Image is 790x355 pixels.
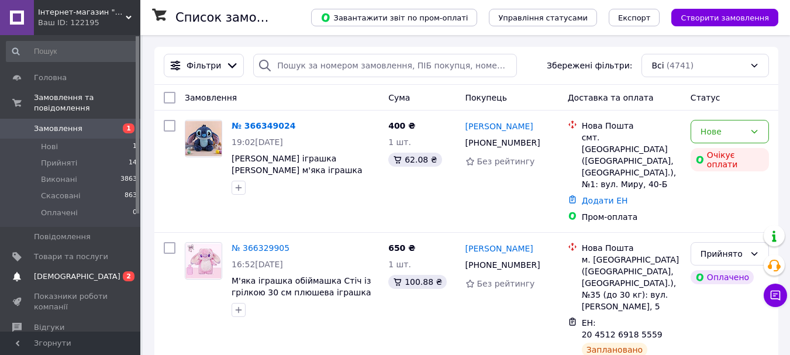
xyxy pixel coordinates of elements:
[34,232,91,242] span: Повідомлення
[651,60,664,71] span: Всі
[232,154,363,187] a: [PERSON_NAME] іграшка [PERSON_NAME] м'яка іграшка для дітей та дорослих
[582,242,681,254] div: Нова Пошта
[568,93,654,102] span: Доставка та оплата
[388,93,410,102] span: Cума
[477,279,535,288] span: Без рейтингу
[120,174,137,185] span: 3863
[38,18,140,28] div: Ваш ID: 122195
[34,251,108,262] span: Товари та послуги
[41,208,78,218] span: Оплачені
[701,125,745,138] div: Нове
[133,142,137,152] span: 1
[609,9,660,26] button: Експорт
[388,275,447,289] div: 100.88 ₴
[232,137,283,147] span: 19:02[DATE]
[34,92,140,113] span: Замовлення та повідомлення
[691,148,769,171] div: Очікує оплати
[582,120,681,132] div: Нова Пошта
[701,247,745,260] div: Прийнято
[582,132,681,190] div: смт. [GEOGRAPHIC_DATA] ([GEOGRAPHIC_DATA], [GEOGRAPHIC_DATA].), №1: вул. Миру, 40-Б
[41,142,58,152] span: Нові
[582,211,681,223] div: Пром-оплата
[477,157,535,166] span: Без рейтингу
[125,191,137,201] span: 863
[175,11,294,25] h1: Список замовлень
[232,243,289,253] a: № 366329905
[185,121,222,157] img: Фото товару
[388,153,441,167] div: 62.08 ₴
[465,138,540,147] span: [PHONE_NUMBER]
[465,93,507,102] span: Покупець
[6,41,138,62] input: Пошук
[582,318,663,339] span: ЕН: 20 4512 6918 5559
[388,243,415,253] span: 650 ₴
[618,13,651,22] span: Експорт
[671,9,778,26] button: Створити замовлення
[388,260,411,269] span: 1 шт.
[232,121,295,130] a: № 366349024
[34,322,64,333] span: Відгуки
[185,120,222,157] a: Фото товару
[185,242,222,280] a: Фото товару
[660,12,778,22] a: Створити замовлення
[465,260,540,270] span: [PHONE_NUMBER]
[582,254,681,312] div: м. [GEOGRAPHIC_DATA] ([GEOGRAPHIC_DATA], [GEOGRAPHIC_DATA].), №35 (до 30 кг): вул. [PERSON_NAME], 5
[498,13,588,22] span: Управління статусами
[388,137,411,147] span: 1 шт.
[41,158,77,168] span: Прийняті
[34,271,120,282] span: [DEMOGRAPHIC_DATA]
[582,196,628,205] a: Додати ЕН
[465,243,533,254] a: [PERSON_NAME]
[34,291,108,312] span: Показники роботи компанії
[34,73,67,83] span: Головна
[41,191,81,201] span: Скасовані
[34,123,82,134] span: Замовлення
[185,93,237,102] span: Замовлення
[232,276,371,309] a: М'яка іграшка обіймашка Стіч із грілкою 30 см плюшева іграшка антистрес [PERSON_NAME]
[547,60,632,71] span: Збережені фільтри:
[691,270,754,284] div: Оплачено
[667,61,694,70] span: (4741)
[41,174,77,185] span: Виконані
[232,260,283,269] span: 16:52[DATE]
[764,284,787,307] button: Чат з покупцем
[691,93,720,102] span: Статус
[320,12,468,23] span: Завантажити звіт по пром-оплаті
[129,158,137,168] span: 14
[123,123,134,133] span: 1
[681,13,769,22] span: Створити замовлення
[185,243,222,279] img: Фото товару
[38,7,126,18] span: Інтернет-магазин "Скарби Сходу" - якісні товари із Японії та Кореї
[465,120,533,132] a: [PERSON_NAME]
[311,9,477,26] button: Завантажити звіт по пром-оплаті
[388,121,415,130] span: 400 ₴
[187,60,221,71] span: Фільтри
[133,208,137,218] span: 0
[123,271,134,281] span: 2
[489,9,597,26] button: Управління статусами
[253,54,517,77] input: Пошук за номером замовлення, ПІБ покупця, номером телефону, Email, номером накладної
